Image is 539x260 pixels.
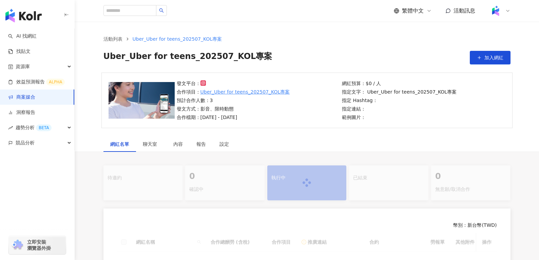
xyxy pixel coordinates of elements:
a: 效益預測報告ALPHA [8,79,65,85]
a: 洞察報告 [8,109,35,116]
div: 內容 [173,140,183,148]
span: Uber_Uber for teens_202507_KOL專案 [103,51,272,64]
span: 立即安裝 瀏覽器外掛 [27,239,51,251]
p: 指定文字： Uber_Uber for teens_202507_KOL專案 [342,88,457,96]
img: Kolr%20app%20icon%20%281%29.png [489,4,502,17]
span: 資源庫 [16,59,30,74]
p: 網紅預算：$0 / 人 [342,80,457,87]
a: Uber_Uber for teens_202507_KOL專案 [200,88,290,96]
a: 商案媒合 [8,94,35,101]
div: 網紅名單 [110,140,129,148]
span: search [159,8,164,13]
button: 加入網紅 [470,51,511,64]
a: 活動列表 [102,35,124,43]
span: 競品分析 [16,135,35,151]
img: logo [5,9,42,22]
img: chrome extension [11,240,24,251]
div: BETA [36,124,52,131]
span: 加入網紅 [484,55,503,60]
p: 指定連結： [342,105,457,113]
a: 找貼文 [8,48,31,55]
a: searchAI 找網紅 [8,33,37,40]
a: chrome extension立即安裝 瀏覽器外掛 [9,236,66,254]
div: 設定 [219,140,229,148]
p: 指定 Hashtag： [342,97,457,104]
p: 合作項目： [177,88,290,96]
span: 聊天室 [143,142,160,146]
p: 發文平台： [177,80,290,87]
p: 合作檔期：[DATE] - [DATE] [177,114,290,121]
img: Uber_Uber for teens_202507_KOL專案 [109,82,175,119]
div: 幣別 ： 新台幣 ( TWD ) [117,222,497,229]
div: 報告 [196,140,206,148]
p: 範例圖片： [342,114,457,121]
span: Uber_Uber for teens_202507_KOL專案 [133,36,222,42]
p: 發文方式：影音、限時動態 [177,105,290,113]
span: 活動訊息 [454,7,475,14]
span: 繁體中文 [402,7,424,15]
span: rise [8,125,13,130]
span: 趨勢分析 [16,120,52,135]
p: 預計合作人數：3 [177,97,290,104]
